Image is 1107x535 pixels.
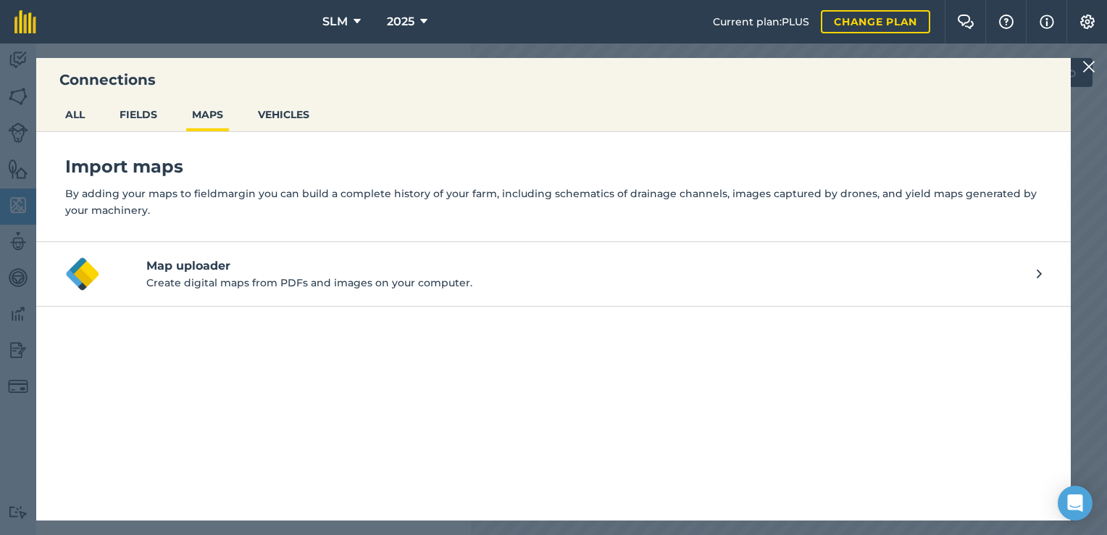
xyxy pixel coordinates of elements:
p: Create digital maps from PDFs and images on your computer. [146,275,1037,291]
span: 2025 [387,13,414,30]
button: FIELDS [114,101,163,128]
h4: Import maps [65,155,1042,178]
button: MAPS [186,101,229,128]
span: SLM [322,13,348,30]
img: A question mark icon [998,14,1015,29]
div: Open Intercom Messenger [1058,486,1093,521]
p: By adding your maps to fieldmargin you can build a complete history of your farm, including schem... [65,186,1042,218]
button: ALL [59,101,91,128]
span: Current plan : PLUS [713,14,809,30]
button: VEHICLES [252,101,315,128]
img: fieldmargin Logo [14,10,36,33]
img: Two speech bubbles overlapping with the left bubble in the forefront [957,14,974,29]
img: svg+xml;base64,PHN2ZyB4bWxucz0iaHR0cDovL3d3dy53My5vcmcvMjAwMC9zdmciIHdpZHRoPSIyMiIgaGVpZ2h0PSIzMC... [1082,58,1095,75]
button: Map uploader logoMap uploaderCreate digital maps from PDFs and images on your computer. [36,242,1071,307]
a: Change plan [821,10,930,33]
h4: Map uploader [146,257,1037,275]
img: Map uploader logo [65,257,100,291]
img: svg+xml;base64,PHN2ZyB4bWxucz0iaHR0cDovL3d3dy53My5vcmcvMjAwMC9zdmciIHdpZHRoPSIxNyIgaGVpZ2h0PSIxNy... [1040,13,1054,30]
h3: Connections [36,70,1071,90]
img: A cog icon [1079,14,1096,29]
